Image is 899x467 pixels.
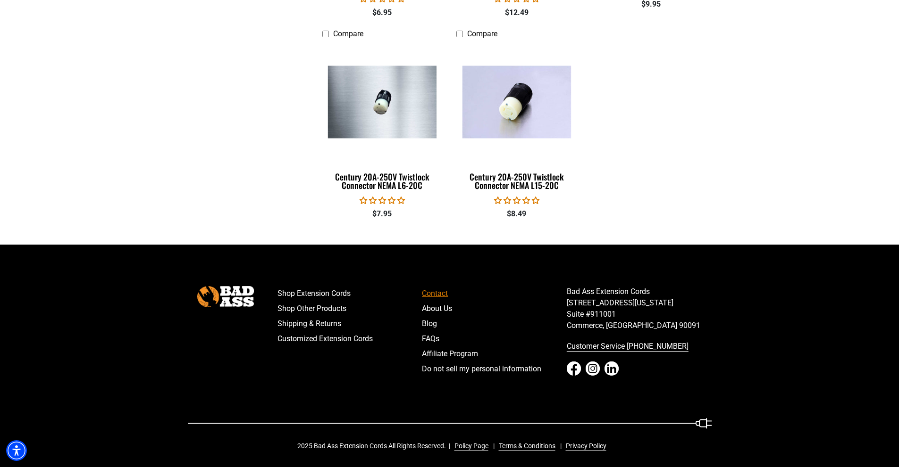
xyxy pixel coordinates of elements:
a: Shop Extension Cords [277,286,422,301]
span: 0.00 stars [494,196,539,205]
div: $12.49 [456,7,577,18]
div: 2025 Bad Ass Extension Cords All Rights Reserved. [297,441,613,451]
div: $7.95 [322,208,443,220]
div: $8.49 [456,208,577,220]
a: Do not sell my personal information [422,361,567,377]
span: Compare [333,29,363,38]
a: About Us [422,301,567,316]
span: 0.00 stars [360,196,405,205]
a: call 833-674-1699 [567,339,712,354]
div: Accessibility Menu [6,440,27,461]
a: Policy Page [451,441,488,451]
a: Customized Extension Cords [277,331,422,346]
a: Blog [422,316,567,331]
a: Contact [422,286,567,301]
a: Privacy Policy [562,441,606,451]
a: Instagram - open in a new tab [586,361,600,376]
a: Century 20A-250V Twistlock Connector NEMA L15-20C Century 20A-250V Twistlock Connector NEMA L15-20C [456,43,577,195]
a: Affiliate Program [422,346,567,361]
a: Century 20A-250V Twistlock Connector NEMA L6-20C Century 20A-250V Twistlock Connector NEMA L6-20C [322,43,443,195]
a: FAQs [422,331,567,346]
img: Century 20A-250V Twistlock Connector NEMA L6-20C [323,66,442,139]
div: $6.95 [322,7,443,18]
a: Terms & Conditions [495,441,555,451]
img: Century 20A-250V Twistlock Connector NEMA L15-20C [457,66,576,139]
a: Facebook - open in a new tab [567,361,581,376]
a: Shipping & Returns [277,316,422,331]
p: Bad Ass Extension Cords [STREET_ADDRESS][US_STATE] Suite #911001 Commerce, [GEOGRAPHIC_DATA] 90091 [567,286,712,331]
div: Century 20A-250V Twistlock Connector NEMA L15-20C [456,172,577,189]
img: Bad Ass Extension Cords [197,286,254,307]
a: Shop Other Products [277,301,422,316]
div: Century 20A-250V Twistlock Connector NEMA L6-20C [322,172,443,189]
span: Compare [467,29,497,38]
a: LinkedIn - open in a new tab [605,361,619,376]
